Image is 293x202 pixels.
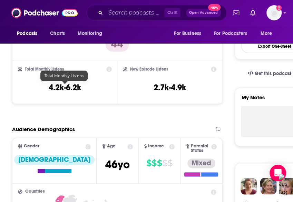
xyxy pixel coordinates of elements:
button: open menu [256,27,281,40]
img: User Profile [266,5,282,20]
span: Logged in as mmullin [266,5,282,20]
img: Barbara Profile [260,178,276,194]
img: Sydney Profile [241,178,257,194]
span: Open Advanced [189,11,218,15]
span: $ [162,158,167,169]
div: [DEMOGRAPHIC_DATA] [14,155,95,165]
span: New [208,4,221,11]
span: Income [148,144,164,148]
span: For Business [174,29,201,38]
input: Search podcasts, credits, & more... [106,7,164,18]
button: open menu [12,27,46,40]
button: open menu [169,27,210,40]
span: Ctrl K [164,8,180,17]
span: $ [146,158,151,169]
span: $ [152,158,156,169]
span: 46 yo [105,158,130,171]
span: Total Monthly Listens [45,73,84,78]
button: open menu [209,27,257,40]
span: Age [107,144,116,148]
button: open menu [72,27,111,40]
span: For Podcasters [214,29,247,38]
div: Open Intercom Messenger [270,165,286,181]
div: Mixed [187,158,215,168]
img: Podchaser - Follow, Share and Rate Podcasts [11,6,78,19]
h2: New Episode Listens [130,67,168,72]
a: Show notifications dropdown [230,7,242,19]
span: Charts [50,29,65,38]
p: 44 [106,38,129,52]
div: Search podcasts, credits, & more... [87,5,227,21]
button: Show profile menu [266,5,282,20]
h3: 2.7k-4.9k [154,82,186,93]
h2: Total Monthly Listens [25,67,64,72]
button: Open AdvancedNew [186,9,221,17]
span: $ [157,158,162,169]
span: Countries [25,189,45,194]
a: Charts [46,27,69,40]
h3: 4.2k-6.2k [49,82,81,93]
span: Gender [24,144,39,148]
svg: Add a profile image [276,5,282,11]
span: Podcasts [17,29,37,38]
span: $ [168,158,173,169]
a: Show notifications dropdown [247,7,258,19]
h2: Audience Demographics [12,126,75,132]
span: More [261,29,272,38]
span: Monitoring [77,29,102,38]
span: Parental Status [191,144,210,153]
